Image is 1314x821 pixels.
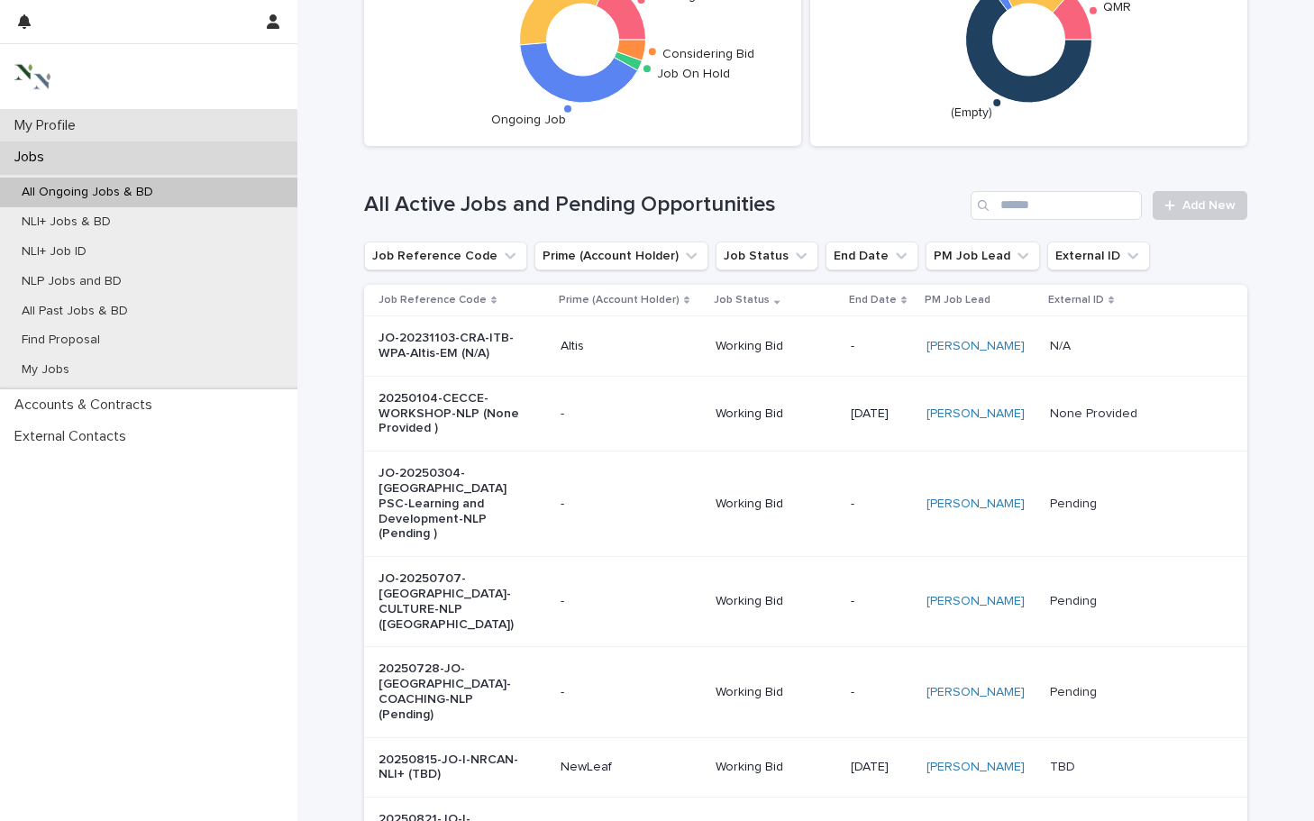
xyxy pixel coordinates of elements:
text: QMR [1103,1,1131,14]
text: Ongoing Job [491,114,566,126]
p: Find Proposal [7,333,114,348]
p: PM Job Lead [925,290,990,310]
tr: 20250815-JO-I-NRCAN-NLI+ (TBD)NewLeafWorking Bid[DATE][PERSON_NAME] TBDTBD [364,737,1247,798]
a: [PERSON_NAME] [926,406,1025,422]
p: Working Bid [716,406,835,422]
p: - [851,339,912,354]
p: NLP Jobs and BD [7,274,136,289]
p: - [851,685,912,700]
p: TBD [1050,756,1079,775]
p: NLI+ Jobs & BD [7,214,125,230]
p: NewLeaf [561,760,702,775]
p: [DATE] [851,760,912,775]
button: End Date [826,242,918,270]
p: - [561,497,702,512]
p: Working Bid [716,760,835,775]
p: My Jobs [7,362,84,378]
p: JO-20250304-[GEOGRAPHIC_DATA] PSC-Learning and Development-NLP (Pending ) [379,466,529,542]
p: Pending [1050,493,1100,512]
p: All Ongoing Jobs & BD [7,185,168,200]
h1: All Active Jobs and Pending Opportunities [364,192,963,218]
p: - [561,594,702,609]
p: Job Reference Code [379,290,487,310]
a: Add New [1153,191,1247,220]
tr: JO-20250707-[GEOGRAPHIC_DATA]-CULTURE-NLP ([GEOGRAPHIC_DATA])-Working Bid-[PERSON_NAME] PendingPe... [364,557,1247,647]
p: Jobs [7,149,59,166]
p: - [561,685,702,700]
p: JO-20250707-[GEOGRAPHIC_DATA]-CULTURE-NLP ([GEOGRAPHIC_DATA]) [379,571,529,632]
p: External ID [1048,290,1104,310]
tr: 20250728-JO-[GEOGRAPHIC_DATA]-COACHING-NLP (Pending)-Working Bid-[PERSON_NAME] PendingPending [364,647,1247,737]
a: [PERSON_NAME] [926,594,1025,609]
p: External Contacts [7,428,141,445]
button: External ID [1047,242,1150,270]
p: JO-20231103-CRA-ITB-WPA-Altis-EM (N/A) [379,331,529,361]
button: Job Status [716,242,818,270]
text: Job On Hold [657,68,730,80]
button: Job Reference Code [364,242,527,270]
p: Pending [1050,590,1100,609]
button: Prime (Account Holder) [534,242,708,270]
p: Prime (Account Holder) [559,290,680,310]
p: My Profile [7,117,90,134]
a: [PERSON_NAME] [926,685,1025,700]
a: [PERSON_NAME] [926,339,1025,354]
tr: 20250104-CECCE-WORKSHOP-NLP (None Provided )-Working Bid[DATE][PERSON_NAME] None ProvidedNone Pro... [364,376,1247,451]
text: Considering Bid [662,49,754,61]
tr: JO-20231103-CRA-ITB-WPA-Altis-EM (N/A)AltisWorking Bid-[PERSON_NAME] N/AN/A [364,316,1247,377]
p: End Date [849,290,897,310]
p: Working Bid [716,685,835,700]
p: Working Bid [716,339,835,354]
p: None Provided [1050,403,1141,422]
p: NLI+ Job ID [7,244,101,260]
p: Job Status [714,290,770,310]
p: 20250104-CECCE-WORKSHOP-NLP (None Provided ) [379,391,529,436]
p: [DATE] [851,406,912,422]
img: 3bAFpBnQQY6ys9Fa9hsD [14,59,50,95]
p: N/A [1050,335,1074,354]
p: - [851,497,912,512]
a: [PERSON_NAME] [926,497,1025,512]
a: [PERSON_NAME] [926,760,1025,775]
tr: JO-20250304-[GEOGRAPHIC_DATA] PSC-Learning and Development-NLP (Pending )-Working Bid-[PERSON_NAM... [364,452,1247,557]
p: Altis [561,339,702,354]
p: Working Bid [716,497,835,512]
p: - [561,406,702,422]
p: Working Bid [716,594,835,609]
p: 20250728-JO-[GEOGRAPHIC_DATA]-COACHING-NLP (Pending) [379,661,529,722]
p: - [851,594,912,609]
p: Pending [1050,681,1100,700]
p: All Past Jobs & BD [7,304,142,319]
p: Accounts & Contracts [7,397,167,414]
span: Add New [1182,199,1236,212]
button: PM Job Lead [926,242,1040,270]
text: (Empty) [951,107,992,120]
input: Search [971,191,1142,220]
p: 20250815-JO-I-NRCAN-NLI+ (TBD) [379,753,529,783]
